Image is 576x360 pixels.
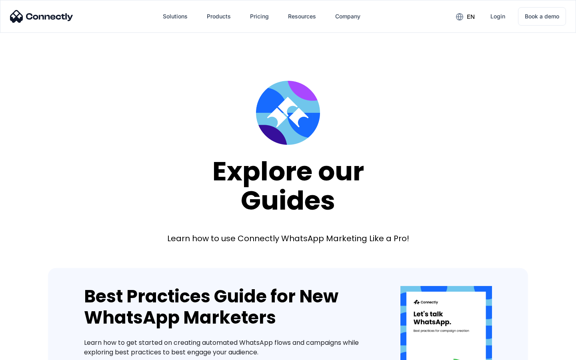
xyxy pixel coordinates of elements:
[467,11,475,22] div: en
[200,7,237,26] div: Products
[490,11,505,22] div: Login
[84,286,376,328] div: Best Practices Guide for New WhatsApp Marketers
[156,7,194,26] div: Solutions
[335,11,360,22] div: Company
[10,10,73,23] img: Connectly Logo
[244,7,275,26] a: Pricing
[16,346,48,357] ul: Language list
[250,11,269,22] div: Pricing
[212,157,364,215] div: Explore our Guides
[207,11,231,22] div: Products
[484,7,512,26] a: Login
[167,233,409,244] div: Learn how to use Connectly WhatsApp Marketing Like a Pro!
[450,10,481,22] div: en
[84,338,376,357] div: Learn how to get started on creating automated WhatsApp flows and campaigns while exploring best ...
[163,11,188,22] div: Solutions
[329,7,367,26] div: Company
[8,346,48,357] aside: Language selected: English
[518,7,566,26] a: Book a demo
[288,11,316,22] div: Resources
[282,7,322,26] div: Resources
